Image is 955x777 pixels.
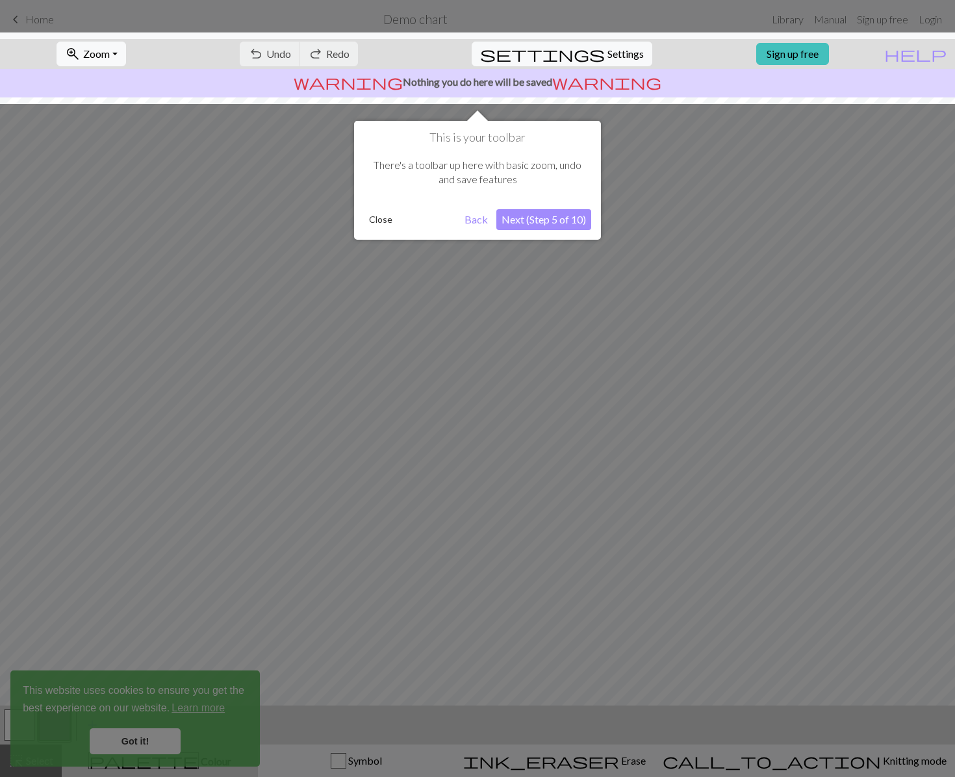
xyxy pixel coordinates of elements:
button: Back [459,209,493,230]
div: There's a toolbar up here with basic zoom, undo and save features [364,145,591,200]
button: Close [364,210,398,229]
div: This is your toolbar [354,121,601,240]
h1: This is your toolbar [364,131,591,145]
button: Next (Step 5 of 10) [496,209,591,230]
